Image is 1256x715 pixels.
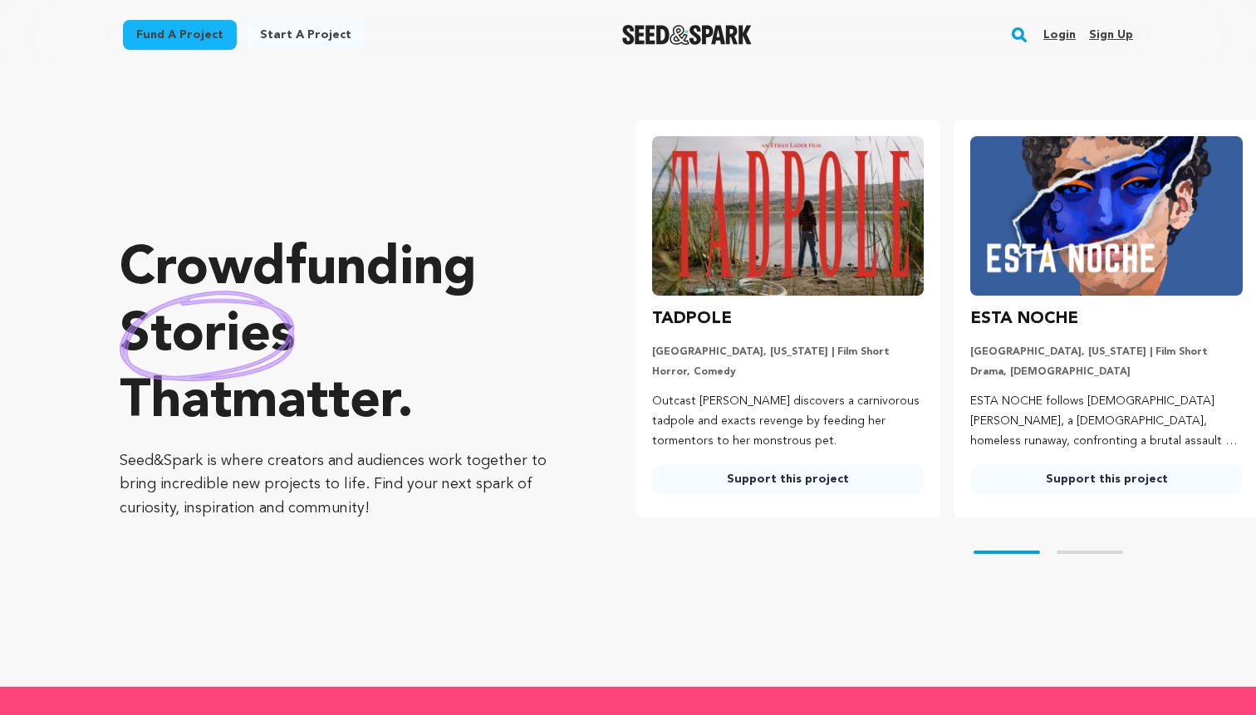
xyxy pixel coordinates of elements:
p: Outcast [PERSON_NAME] discovers a carnivorous tadpole and exacts revenge by feeding her tormentor... [652,392,925,451]
p: Drama, [DEMOGRAPHIC_DATA] [970,365,1243,379]
p: [GEOGRAPHIC_DATA], [US_STATE] | Film Short [970,345,1243,359]
h3: TADPOLE [652,306,732,332]
p: [GEOGRAPHIC_DATA], [US_STATE] | Film Short [652,345,925,359]
a: Support this project [652,464,925,494]
h3: ESTA NOCHE [970,306,1078,332]
a: Seed&Spark Homepage [622,25,753,45]
a: Support this project [970,464,1243,494]
p: Crowdfunding that . [120,237,569,436]
p: Horror, Comedy [652,365,925,379]
a: Fund a project [123,20,237,50]
p: Seed&Spark is where creators and audiences work together to bring incredible new projects to life... [120,449,569,521]
p: ESTA NOCHE follows [DEMOGRAPHIC_DATA] [PERSON_NAME], a [DEMOGRAPHIC_DATA], homeless runaway, conf... [970,392,1243,451]
a: Sign up [1089,22,1133,48]
span: matter [232,376,397,429]
img: hand sketched image [120,291,295,381]
img: ESTA NOCHE image [970,136,1243,296]
a: Start a project [247,20,365,50]
img: Seed&Spark Logo Dark Mode [622,25,753,45]
a: Login [1043,22,1076,48]
img: TADPOLE image [652,136,925,296]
